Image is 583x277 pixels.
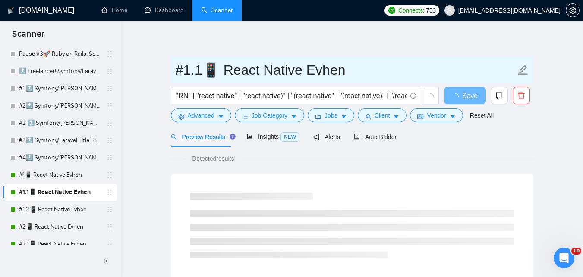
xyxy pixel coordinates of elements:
a: #1 🔝 Symfony/[PERSON_NAME] (Viktoriia) [19,80,101,97]
img: upwork-logo.png [388,7,395,14]
input: Scanner name... [176,59,516,81]
span: edit [517,64,529,76]
span: folder [315,113,321,120]
a: #2📱 React Native Evhen [19,218,101,236]
a: homeHome [101,6,127,14]
span: caret-down [341,113,347,120]
button: settingAdvancedcaret-down [171,108,231,122]
span: double-left [103,257,111,265]
span: caret-down [450,113,456,120]
span: holder [106,241,113,248]
span: holder [106,223,113,230]
a: searchScanner [201,6,233,14]
button: userClientcaret-down [358,108,407,122]
span: Advanced [188,111,214,120]
span: loading [426,93,434,101]
span: 753 [426,6,435,15]
span: Scanner [5,28,51,46]
span: setting [178,113,184,120]
span: holder [106,120,113,127]
a: #4🔝 Symfony/[PERSON_NAME] / Another categories [19,149,101,166]
a: #2🔝 Symfony/[PERSON_NAME] 28/06 & 01/07 CoverLetter changed+10/07 P.S. added [19,97,101,115]
a: #2 🔝 Symfony/[PERSON_NAME] 01/07 / Another categories [19,115,101,132]
span: holder [106,137,113,144]
span: caret-down [393,113,399,120]
span: NEW [280,132,299,142]
span: Connects: [398,6,424,15]
span: delete [513,92,529,99]
a: Reset All [470,111,494,120]
input: Search Freelance Jobs... [176,90,407,101]
span: idcard [417,113,423,120]
button: Save [444,87,486,104]
span: Alerts [313,134,340,140]
span: holder [106,85,113,92]
button: setting [566,3,580,17]
button: folderJobscaret-down [308,108,354,122]
span: Job Category [252,111,287,120]
span: search [171,134,177,140]
span: info-circle [410,93,416,99]
button: barsJob Categorycaret-down [235,108,304,122]
a: #1.1📱 React Native Evhen [19,184,101,201]
a: #2.1📱 React Native Evhen [19,236,101,253]
span: Jobs [325,111,337,120]
span: holder [106,154,113,161]
span: holder [106,68,113,75]
span: caret-down [291,113,297,120]
span: bars [242,113,248,120]
span: area-chart [247,134,253,140]
span: holder [106,189,113,196]
a: #3🔝 Symfony/Laravel Title [PERSON_NAME] 15/04 CoverLetter changed [19,132,101,149]
a: setting [566,7,580,14]
a: Pause #3🚀 Ruby on Rails. Serhii V 18/03 [19,45,101,63]
span: user [447,7,453,13]
button: idcardVendorcaret-down [410,108,463,122]
button: copy [491,87,508,104]
span: copy [491,92,507,99]
button: delete [513,87,530,104]
span: Client [375,111,390,120]
span: holder [106,102,113,109]
span: holder [106,51,113,57]
span: Insights [247,133,299,140]
span: Detected results [186,154,240,163]
a: #1📱 React Native Evhen [19,166,101,184]
span: Save [462,90,478,101]
a: dashboardDashboard [145,6,184,14]
a: 🔝 Freelancer! Symfony/Laravel [PERSON_NAME] 15/03 CoverLetter changed [19,63,101,80]
span: Vendor [427,111,446,120]
span: user [365,113,371,120]
div: Tooltip anchor [229,133,236,140]
a: #1.2📱 React Native Evhen [19,201,101,218]
span: caret-down [218,113,224,120]
span: holder [106,206,113,213]
span: 10 [571,248,581,255]
span: Preview Results [171,134,233,140]
iframe: Intercom live chat [554,248,574,268]
span: loading [452,93,462,100]
span: robot [354,134,360,140]
span: notification [313,134,319,140]
img: logo [7,4,13,18]
span: Auto Bidder [354,134,397,140]
span: holder [106,172,113,178]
